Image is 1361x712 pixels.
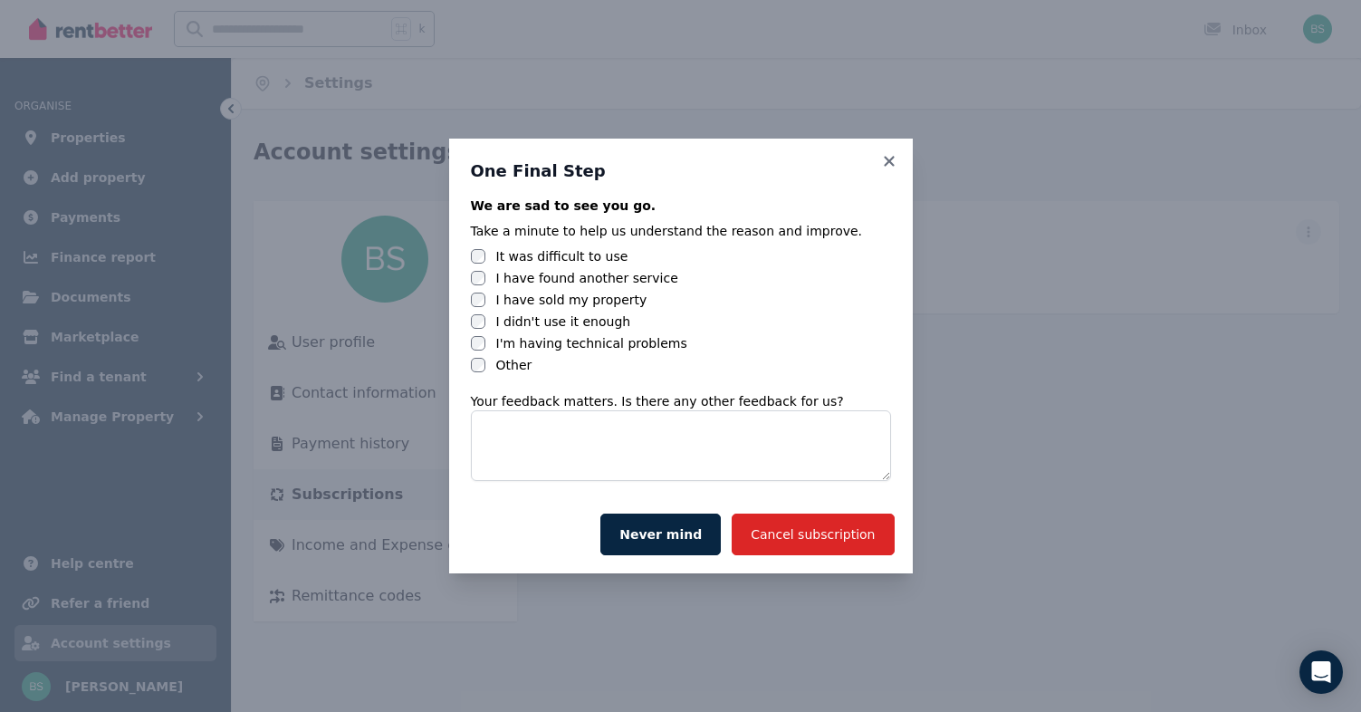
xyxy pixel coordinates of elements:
[496,269,678,287] label: I have found another service
[471,197,891,215] div: We are sad to see you go.
[600,514,721,555] button: Never mind
[471,392,891,410] div: Your feedback matters. Is there any other feedback for us?
[496,247,628,265] label: It was difficult to use
[496,313,631,331] label: I didn't use it enough
[471,160,891,182] h3: One Final Step
[496,291,647,309] label: I have sold my property
[732,514,894,555] button: Cancel subscription
[1299,650,1343,694] div: Open Intercom Messenger
[471,222,891,240] div: Take a minute to help us understand the reason and improve.
[496,334,687,352] label: I'm having technical problems
[496,356,532,374] label: Other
